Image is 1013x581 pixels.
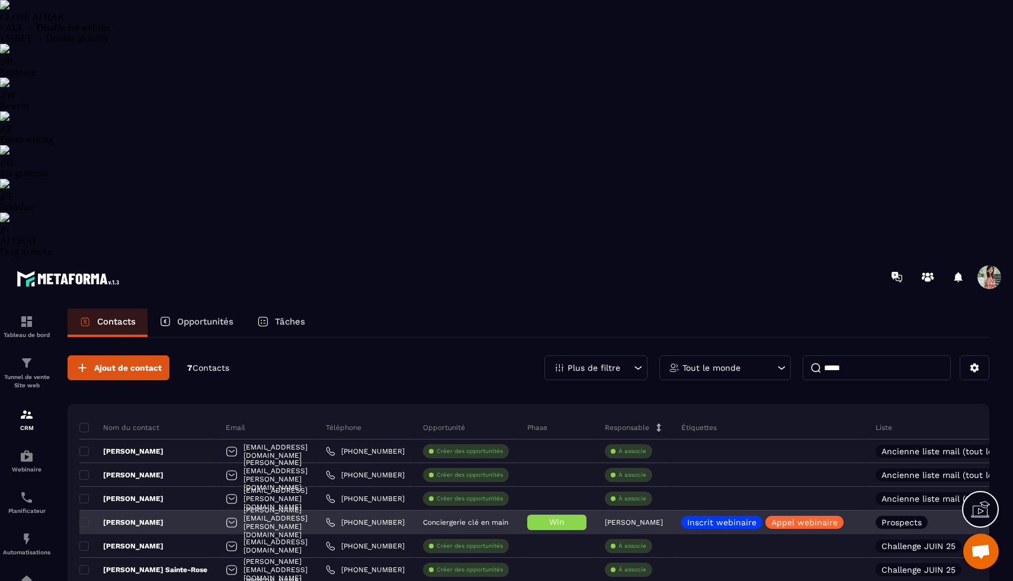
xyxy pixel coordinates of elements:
[148,309,245,337] a: Opportunités
[549,517,565,527] span: Win
[20,532,34,546] img: automations
[3,466,50,473] p: Webinaire
[881,542,956,550] p: Challenge JUIN 25
[618,471,646,479] p: À associe
[3,523,50,564] a: automationsautomationsAutomatisations
[3,549,50,556] p: Automatisations
[326,518,405,527] a: [PHONE_NUMBER]
[3,347,50,399] a: formationformationTunnel de vente Site web
[423,423,465,432] p: Opportunité
[682,364,740,372] p: Tout le monde
[326,447,405,456] a: [PHONE_NUMBER]
[245,309,317,337] a: Tâches
[94,362,162,374] span: Ajout de contact
[681,423,717,432] p: Étiquettes
[771,518,838,527] p: Appel webinaire
[68,309,148,337] a: Contacts
[20,356,34,370] img: formation
[618,566,646,574] p: À associe
[326,494,405,503] a: [PHONE_NUMBER]
[3,306,50,347] a: formationformationTableau de bord
[326,565,405,574] a: [PHONE_NUMBER]
[20,490,34,505] img: scheduler
[876,423,892,432] p: Liste
[3,373,50,390] p: Tunnel de vente Site web
[3,425,50,431] p: CRM
[3,440,50,482] a: automationsautomationsWebinaire
[437,495,503,503] p: Créer des opportunités
[527,423,547,432] p: Phase
[437,471,503,479] p: Créer des opportunités
[20,314,34,329] img: formation
[20,449,34,463] img: automations
[3,332,50,338] p: Tableau de bord
[79,565,207,574] p: [PERSON_NAME] Sainte-Rose
[3,482,50,523] a: schedulerschedulerPlanificateur
[326,423,361,432] p: Téléphone
[79,494,164,503] p: [PERSON_NAME]
[193,363,229,373] span: Contacts
[618,447,646,455] p: À associe
[3,508,50,514] p: Planificateur
[97,316,136,327] p: Contacts
[963,534,999,569] div: Ouvrir le chat
[275,316,305,327] p: Tâches
[423,518,508,527] p: Conciergerie clé en main
[79,541,164,551] p: [PERSON_NAME]
[17,268,123,290] img: logo
[79,470,164,480] p: [PERSON_NAME]
[3,399,50,440] a: formationformationCRM
[881,566,956,574] p: Challenge JUIN 25
[605,518,663,527] p: [PERSON_NAME]
[187,362,229,374] p: 7
[437,566,503,574] p: Créer des opportunités
[226,423,245,432] p: Email
[326,541,405,551] a: [PHONE_NUMBER]
[605,423,649,432] p: Responsable
[79,518,164,527] p: [PERSON_NAME]
[618,542,646,550] p: À associe
[177,316,233,327] p: Opportunités
[437,447,503,455] p: Créer des opportunités
[79,423,159,432] p: Nom du contact
[881,518,922,527] p: Prospects
[437,542,503,550] p: Créer des opportunités
[68,355,169,380] button: Ajout de contact
[687,518,756,527] p: Inscrit webinaire
[568,364,620,372] p: Plus de filtre
[618,495,646,503] p: À associe
[20,407,34,422] img: formation
[326,470,405,480] a: [PHONE_NUMBER]
[79,447,164,456] p: [PERSON_NAME]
